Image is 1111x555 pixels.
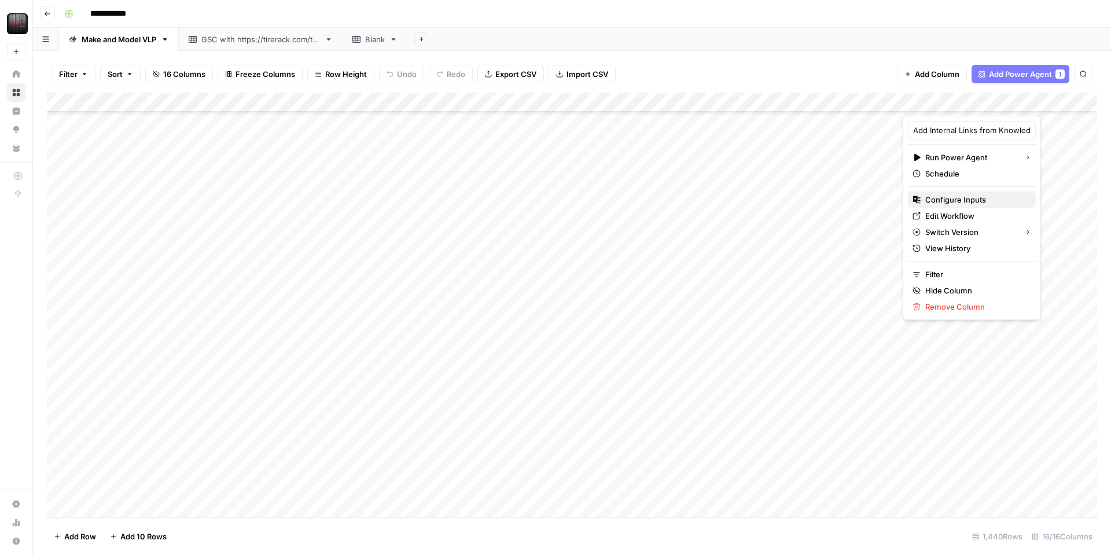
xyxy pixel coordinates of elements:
button: Add 10 Rows [103,527,174,546]
span: Filter [59,68,78,80]
div: GSC with [URL][DOMAIN_NAME] [201,34,320,45]
a: Insights [7,102,25,120]
button: Help + Support [7,532,25,550]
span: Switch Version [925,226,1015,238]
span: Row Height [325,68,367,80]
span: Configure Inputs [925,194,1027,205]
button: Row Height [307,65,374,83]
div: 1,440 Rows [967,527,1027,546]
span: 16 Columns [163,68,205,80]
span: Import CSV [566,68,608,80]
span: Remove Column [925,301,1027,313]
span: Hide Column [925,285,1027,296]
button: Sort [100,65,141,83]
span: Schedule [925,168,1027,179]
div: 1 [1055,69,1065,79]
a: Blank [343,28,407,51]
span: Run Power Agent [925,152,1015,163]
button: Redo [429,65,473,83]
span: Add Power Agent [989,68,1052,80]
button: Add Power Agent1 [972,65,1069,83]
a: Browse [7,83,25,102]
a: Home [7,65,25,83]
span: View History [925,242,1027,254]
a: Opportunities [7,120,25,139]
a: Usage [7,513,25,532]
button: Export CSV [477,65,544,83]
div: Make and Model VLP [82,34,156,45]
span: Export CSV [495,68,536,80]
span: 1 [1058,69,1062,79]
button: Freeze Columns [218,65,303,83]
span: Edit Workflow [925,210,1027,222]
button: 16 Columns [145,65,213,83]
span: Add Column [915,68,959,80]
button: Add Row [47,527,103,546]
img: Tire Rack Logo [7,13,28,34]
div: Blank [365,34,385,45]
a: GSC with [URL][DOMAIN_NAME] [179,28,343,51]
span: Undo [397,68,417,80]
button: Undo [379,65,424,83]
span: Sort [108,68,123,80]
button: Filter [51,65,95,83]
span: Filter [925,269,1027,280]
button: Import CSV [549,65,616,83]
span: Freeze Columns [236,68,295,80]
a: Settings [7,495,25,513]
span: Add 10 Rows [120,531,167,542]
button: Workspace: Tire Rack [7,9,25,38]
div: 16/16 Columns [1027,527,1097,546]
button: Add Column [897,65,967,83]
span: Redo [447,68,465,80]
a: Your Data [7,139,25,157]
span: Add Row [64,531,96,542]
a: Make and Model VLP [59,28,179,51]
